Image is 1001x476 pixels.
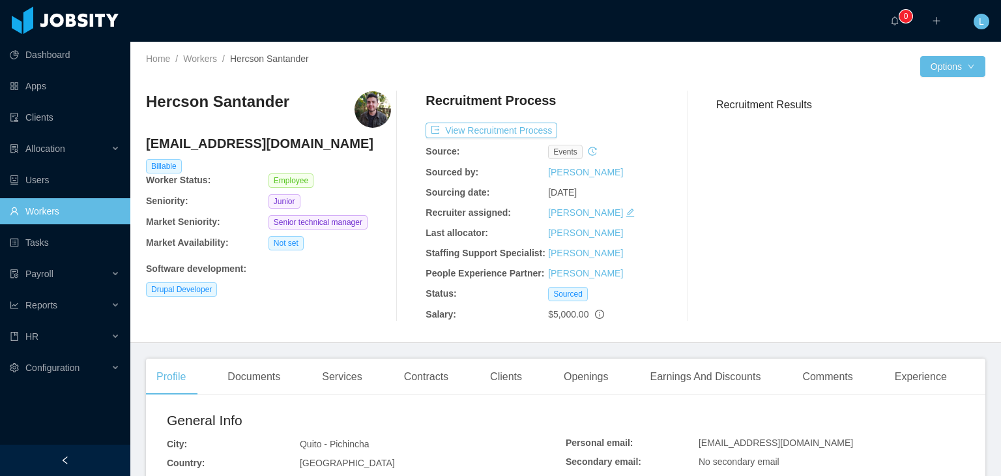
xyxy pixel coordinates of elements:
[588,147,597,156] i: icon: history
[548,248,623,258] a: [PERSON_NAME]
[167,410,566,431] h2: General Info
[626,208,635,217] i: icon: edit
[10,198,120,224] a: icon: userWorkers
[553,359,619,395] div: Openings
[548,145,583,159] span: events
[10,269,19,278] i: icon: file-protect
[979,14,984,29] span: L
[548,207,623,218] a: [PERSON_NAME]
[222,53,225,64] span: /
[566,438,633,448] b: Personal email:
[146,175,210,185] b: Worker Status:
[548,187,577,198] span: [DATE]
[10,301,19,310] i: icon: line-chart
[640,359,772,395] div: Earnings And Discounts
[146,282,217,297] span: Drupal Developer
[268,236,304,250] span: Not set
[426,187,489,198] b: Sourcing date:
[426,91,556,110] h4: Recruitment Process
[10,42,120,68] a: icon: pie-chartDashboard
[268,173,313,188] span: Employee
[10,230,120,256] a: icon: profileTasks
[146,53,170,64] a: Home
[426,123,557,138] button: icon: exportView Recruitment Process
[426,167,478,177] b: Sourced by:
[146,237,229,248] b: Market Availability:
[394,359,459,395] div: Contracts
[312,359,372,395] div: Services
[920,56,985,77] button: Optionsicon: down
[548,228,623,238] a: [PERSON_NAME]
[300,458,395,468] span: [GEOGRAPHIC_DATA]
[25,363,80,373] span: Configuration
[10,167,120,193] a: icon: robotUsers
[699,438,853,448] span: [EMAIL_ADDRESS][DOMAIN_NAME]
[268,215,368,230] span: Senior technical manager
[426,207,511,218] b: Recruiter assigned:
[146,91,289,112] h3: Hercson Santander
[146,159,182,173] span: Billable
[25,331,38,342] span: HR
[167,458,205,468] b: Country:
[167,439,187,449] b: City:
[699,456,779,467] span: No secondary email
[175,53,178,64] span: /
[217,359,291,395] div: Documents
[932,16,941,25] i: icon: plus
[10,144,19,153] i: icon: solution
[426,268,544,278] b: People Experience Partner:
[426,146,459,156] b: Source:
[10,332,19,341] i: icon: book
[595,310,604,319] span: info-circle
[146,134,391,153] h4: [EMAIL_ADDRESS][DOMAIN_NAME]
[25,143,65,154] span: Allocation
[548,268,623,278] a: [PERSON_NAME]
[548,287,588,301] span: Sourced
[426,125,557,136] a: icon: exportView Recruitment Process
[480,359,532,395] div: Clients
[10,104,120,130] a: icon: auditClients
[716,97,985,113] h3: Recruitment Results
[146,216,220,227] b: Market Seniority:
[884,359,957,395] div: Experience
[25,269,53,279] span: Payroll
[426,288,456,299] b: Status:
[146,196,188,206] b: Seniority:
[268,194,300,209] span: Junior
[426,309,456,320] b: Salary:
[890,16,899,25] i: icon: bell
[548,167,623,177] a: [PERSON_NAME]
[10,363,19,372] i: icon: setting
[230,53,309,64] span: Hercson Santander
[548,309,588,320] span: $5,000.00
[25,300,57,310] span: Reports
[146,263,246,274] b: Software development :
[899,10,912,23] sup: 0
[355,91,391,128] img: 06afdd10-5fe8-11e9-881a-3d231adde2d8_66563e66c5745-400w.png
[183,53,217,64] a: Workers
[300,439,370,449] span: Quito - Pichincha
[426,228,488,238] b: Last allocator:
[10,73,120,99] a: icon: appstoreApps
[792,359,863,395] div: Comments
[426,248,545,258] b: Staffing Support Specialist:
[146,359,196,395] div: Profile
[566,456,641,467] b: Secondary email:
